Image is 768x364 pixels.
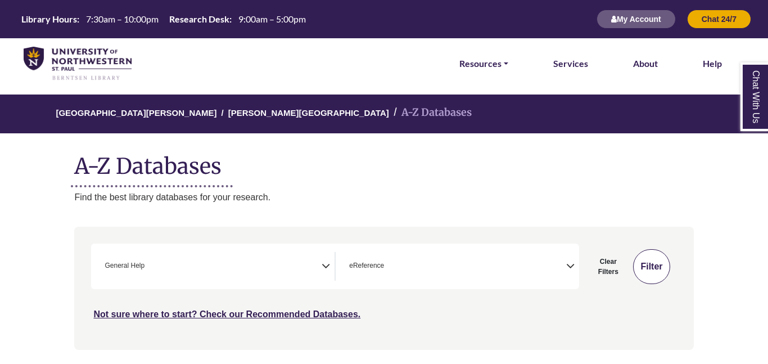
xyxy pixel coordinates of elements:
textarea: Search [147,263,152,272]
nav: Search filters [74,227,693,349]
a: [PERSON_NAME][GEOGRAPHIC_DATA] [228,106,389,118]
li: eReference [345,260,384,271]
a: Not sure where to start? Check our Recommended Databases. [93,309,360,319]
li: A-Z Databases [389,105,472,121]
a: Hours Today [17,13,310,26]
button: My Account [597,10,676,29]
a: About [633,56,658,71]
th: Research Desk: [165,13,232,25]
a: [GEOGRAPHIC_DATA][PERSON_NAME] [56,106,216,118]
li: General Help [100,260,144,271]
span: 9:00am – 5:00pm [238,14,306,24]
span: 7:30am – 10:00pm [86,14,159,24]
a: My Account [597,14,676,24]
a: Chat 24/7 [687,14,751,24]
table: Hours Today [17,13,310,24]
span: eReference [349,260,384,271]
h1: A-Z Databases [74,145,693,179]
textarea: Search [386,263,391,272]
a: Help [703,56,722,71]
span: General Help [105,260,144,271]
button: Clear Filters [586,249,631,284]
nav: breadcrumb [74,95,693,133]
button: Submit for Search Results [633,249,670,284]
button: Chat 24/7 [687,10,751,29]
th: Library Hours: [17,13,80,25]
a: Services [553,56,588,71]
a: Resources [459,56,508,71]
img: library_home [24,47,132,81]
p: Find the best library databases for your research. [74,190,693,205]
